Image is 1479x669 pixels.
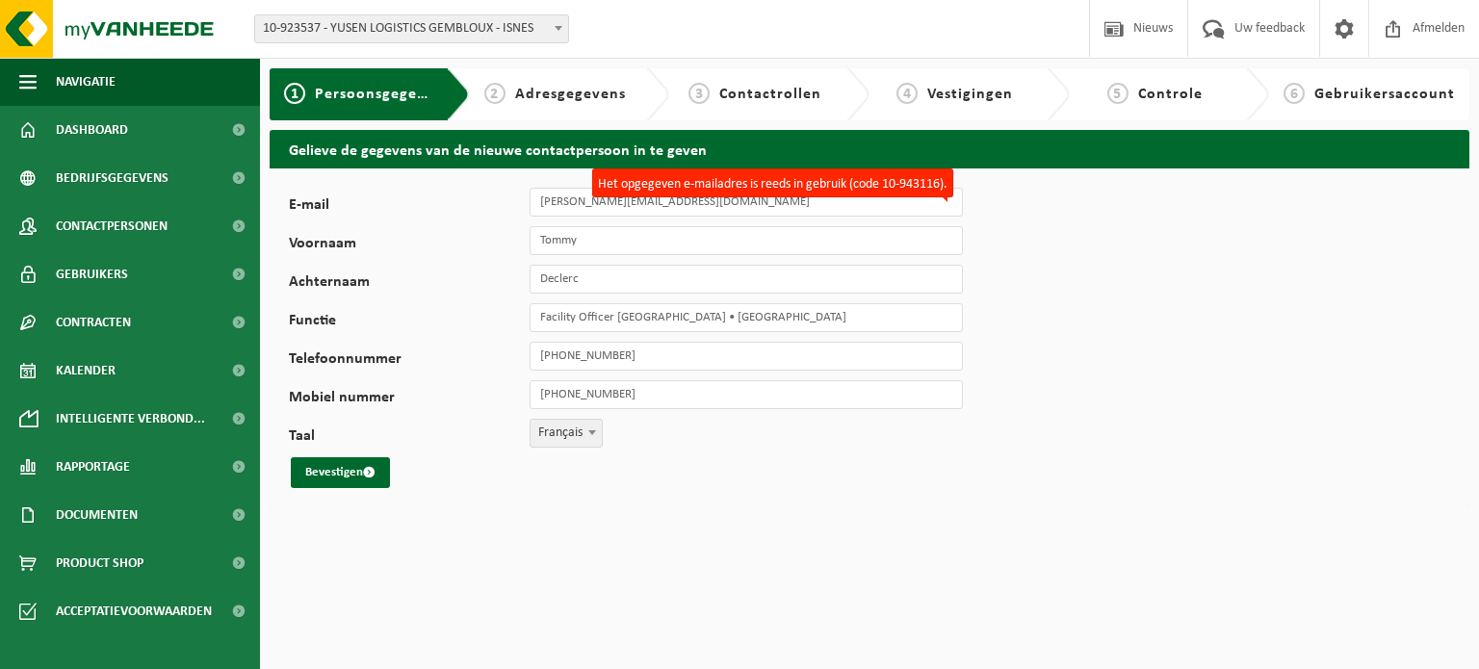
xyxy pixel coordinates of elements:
span: Contactrollen [719,87,821,102]
span: Gebruikersaccount [1314,87,1455,102]
span: Controle [1138,87,1203,102]
input: Voornaam [530,226,963,255]
input: Achternaam [530,265,963,294]
span: Contactpersonen [56,202,168,250]
span: Documenten [56,491,138,539]
span: 10-923537 - YUSEN LOGISTICS GEMBLOUX - ISNES [255,15,568,42]
span: Bedrijfsgegevens [56,154,169,202]
span: 6 [1284,83,1305,104]
label: Telefoonnummer [289,351,530,371]
label: Het opgegeven e-mailadres is reeds in gebruik (code 10-943116). [592,168,953,197]
h2: Gelieve de gegevens van de nieuwe contactpersoon in te geven [270,130,1469,167]
span: Vestigingen [927,87,1013,102]
span: 4 [896,83,918,104]
span: Product Shop [56,539,143,587]
label: Mobiel nummer [289,390,530,409]
span: Acceptatievoorwaarden [56,587,212,635]
label: E-mail [289,197,530,217]
span: Intelligente verbond... [56,395,205,443]
label: Functie [289,313,530,332]
span: Rapportage [56,443,130,491]
input: E-mail [530,188,963,217]
span: Navigatie [56,58,116,106]
input: Telefoonnummer [530,342,963,371]
span: 1 [284,83,305,104]
span: Kalender [56,347,116,395]
span: Gebruikers [56,250,128,298]
span: Persoonsgegevens [315,87,451,102]
span: Français [531,420,602,447]
span: 5 [1107,83,1129,104]
label: Voornaam [289,236,530,255]
button: Bevestigen [291,457,390,488]
input: Functie [530,303,963,332]
span: Adresgegevens [515,87,626,102]
label: Achternaam [289,274,530,294]
span: 10-923537 - YUSEN LOGISTICS GEMBLOUX - ISNES [254,14,569,43]
span: 2 [484,83,506,104]
span: Français [530,419,603,448]
span: 3 [688,83,710,104]
label: Taal [289,428,530,448]
input: Mobiel nummer [530,380,963,409]
span: Dashboard [56,106,128,154]
span: Contracten [56,298,131,347]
